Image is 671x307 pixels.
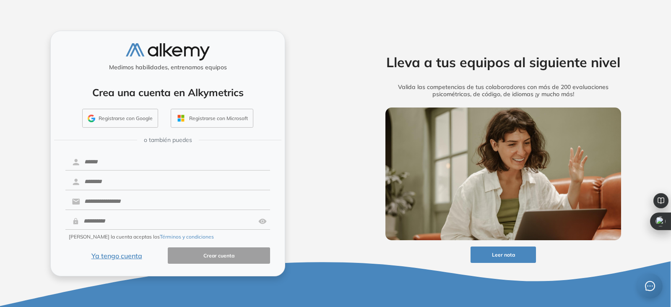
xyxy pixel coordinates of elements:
[144,136,192,144] span: o también puedes
[385,108,621,240] img: img-more-info
[69,233,214,241] span: [PERSON_NAME] la cuenta aceptas los
[176,113,186,123] img: OUTLOOK_ICON
[372,84,634,98] h5: Valida las competencias de tus colaboradores con más de 200 evaluaciones psicométricas, de código...
[126,43,210,60] img: logo-alkemy
[471,247,536,263] button: Leer nota
[88,115,95,122] img: GMAIL_ICON
[160,233,214,241] button: Términos y condiciones
[82,109,158,128] button: Registrarse con Google
[65,247,168,264] button: Ya tengo cuenta
[258,213,267,229] img: asd
[168,247,270,264] button: Crear cuenta
[62,87,274,99] h4: Crea una cuenta en Alkymetrics
[171,109,253,128] button: Registrarse con Microsoft
[645,281,655,291] span: message
[54,64,281,71] h5: Medimos habilidades, entrenamos equipos
[372,54,634,70] h2: Lleva a tus equipos al siguiente nivel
